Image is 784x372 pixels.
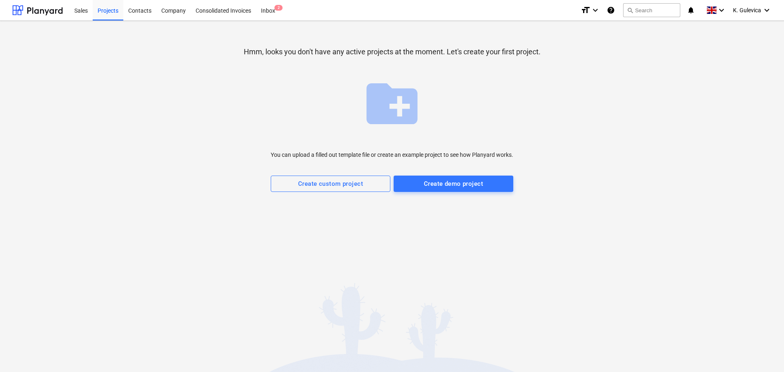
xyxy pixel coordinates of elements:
span: 2 [274,5,283,11]
div: Projects list fetching failed [579,4,656,13]
iframe: Chat Widget [743,333,784,372]
div: Create demo project [424,178,483,189]
p: Hmm, looks you don't have any active projects at the moment. Let's create your first project. [244,47,541,57]
button: Create demo project [394,176,513,192]
p: You can upload a filled out template file or create an example project to see how Planyard works. [271,151,513,159]
span: create_new_folder [361,73,423,134]
button: Create custom project [271,176,390,192]
div: Create custom project [298,178,363,189]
